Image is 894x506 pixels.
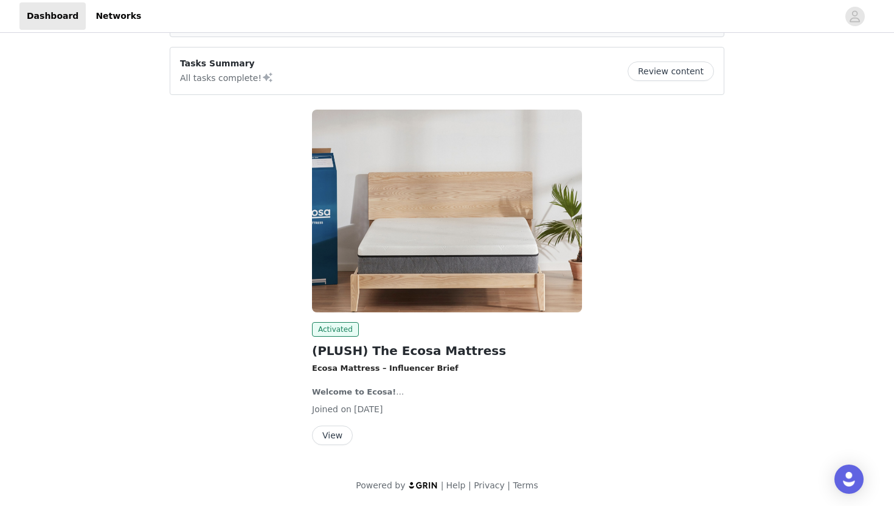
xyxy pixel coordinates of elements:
button: View [312,426,353,445]
a: Help [446,480,466,490]
span: Joined on [312,404,352,414]
strong: Welcome to Ecosa! [312,387,396,396]
span: | [468,480,471,490]
a: View [312,431,353,440]
span: | [507,480,510,490]
span: Powered by [356,480,405,490]
p: All tasks complete! [180,70,274,85]
button: Review content [628,61,714,81]
strong: Ecosa Mattress – Influencer Brief [312,364,459,373]
a: Dashboard [19,2,86,30]
a: Terms [513,480,538,490]
img: Ecosa [312,110,582,312]
a: Networks [88,2,148,30]
p: Tasks Summary [180,57,274,70]
img: logo [408,481,438,489]
h2: (PLUSH) The Ecosa Mattress [312,342,582,360]
span: | [441,480,444,490]
div: avatar [849,7,861,26]
a: Privacy [474,480,505,490]
div: Open Intercom Messenger [834,465,864,494]
span: [DATE] [354,404,383,414]
span: Activated [312,322,359,337]
p: We’re so excited to partner with you. [312,386,582,398]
